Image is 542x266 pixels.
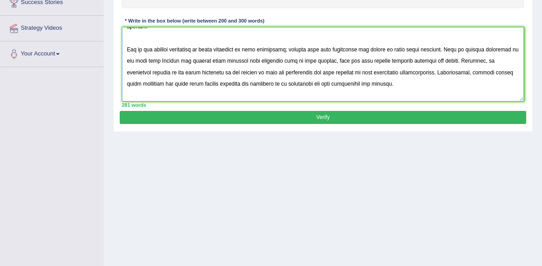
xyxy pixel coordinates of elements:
[120,111,526,124] button: Verify
[0,41,103,64] a: Your Account
[122,18,267,25] div: * Write in the box below (write between 200 and 300 words)
[0,16,103,38] a: Strategy Videos
[122,101,524,109] div: 281 words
